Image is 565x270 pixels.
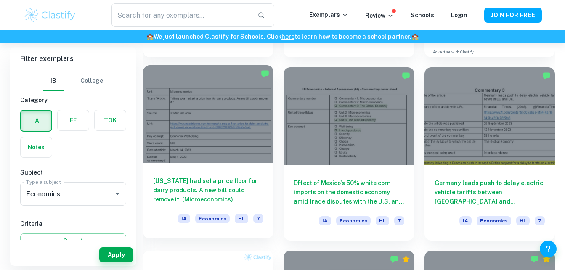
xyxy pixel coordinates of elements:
button: IB [43,71,64,91]
a: Effect of Mexico's 50% white corn imports on the domestic economy amid trade disputes with the U.... [284,67,414,241]
h6: Criteria [20,219,126,228]
img: Marked [390,255,398,263]
a: Login [451,12,467,19]
p: Exemplars [309,10,348,19]
button: JOIN FOR FREE [484,8,542,23]
h6: Category [20,95,126,105]
a: Germany leads push to delay electric vehicle tariffs between [GEOGRAPHIC_DATA] and [GEOGRAPHIC_DA... [424,67,555,241]
button: Help and Feedback [540,241,557,257]
div: Premium [402,255,410,263]
span: Economics [336,216,371,225]
div: Filter type choice [43,71,103,91]
a: here [281,33,294,40]
h6: Germany leads push to delay electric vehicle tariffs between [GEOGRAPHIC_DATA] and [GEOGRAPHIC_DA... [435,178,545,206]
span: 🏫 [146,33,154,40]
span: IA [178,214,190,223]
input: Search for any exemplars... [111,3,250,27]
span: 7 [253,214,263,223]
button: Select [20,233,126,249]
span: 7 [394,216,404,225]
a: [US_STATE] had set a price floor for dairy products. A new bill could remove it. (Microeconomics)... [143,67,273,241]
img: Marked [402,71,410,80]
img: Marked [542,71,551,80]
p: Review [365,11,394,20]
span: IA [319,216,331,225]
span: IA [459,216,472,225]
button: Notes [21,137,52,157]
img: Marked [531,255,539,263]
h6: Filter exemplars [10,47,136,71]
a: Schools [411,12,434,19]
button: IA [21,111,51,131]
label: Type a subject [26,178,61,185]
div: Premium [542,255,551,263]
h6: [US_STATE] had set a price floor for dairy products. A new bill could remove it. (Microeconomics) [153,176,263,204]
span: 7 [535,216,545,225]
h6: Subject [20,168,126,177]
span: 🏫 [411,33,419,40]
span: Economics [477,216,511,225]
h6: We just launched Clastify for Schools. Click to learn how to become a school partner. [2,32,563,41]
img: Clastify logo [24,7,77,24]
span: HL [235,214,248,223]
button: Apply [99,247,133,262]
button: Open [111,188,123,200]
h6: Effect of Mexico's 50% white corn imports on the domestic economy amid trade disputes with the U.... [294,178,404,206]
span: Economics [195,214,230,223]
button: TOK [95,110,126,130]
a: Advertise with Clastify [433,49,474,55]
span: HL [376,216,389,225]
button: College [80,71,103,91]
button: EE [58,110,89,130]
img: Marked [261,69,269,78]
span: HL [516,216,530,225]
